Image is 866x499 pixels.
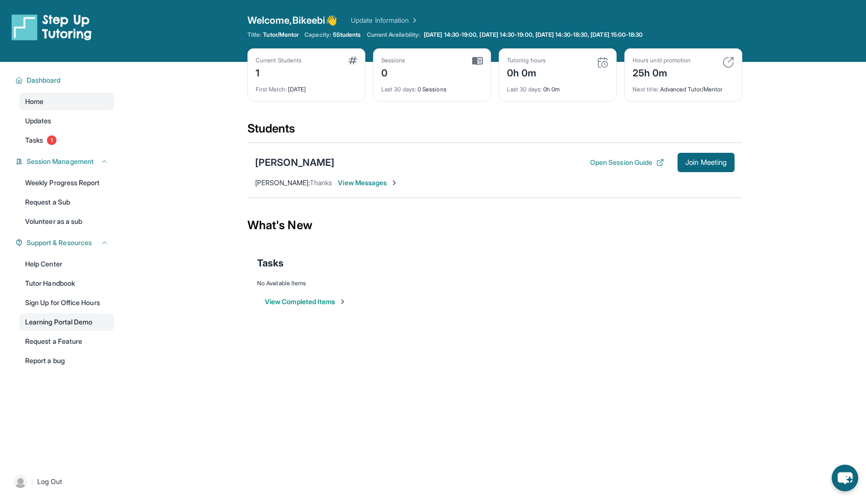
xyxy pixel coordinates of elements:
div: Advanced Tutor/Mentor [633,80,734,93]
a: Sign Up for Office Hours [19,294,114,311]
div: [PERSON_NAME] [255,156,334,169]
span: Title: [247,31,261,39]
div: What's New [247,204,742,247]
a: Report a bug [19,352,114,369]
img: card [472,57,483,65]
button: chat-button [832,465,858,491]
button: Open Session Guide [590,158,664,167]
img: Chevron Right [409,15,419,25]
span: Tasks [257,256,284,270]
span: Welcome, Bikeebi 👋 [247,14,337,27]
span: Next title : [633,86,659,93]
img: logo [12,14,92,41]
a: Home [19,93,114,110]
div: [DATE] [256,80,357,93]
a: Weekly Progress Report [19,174,114,191]
span: Log Out [37,477,62,486]
div: Tutoring hours [507,57,546,64]
span: | [31,476,33,487]
a: Volunteer as a sub [19,213,114,230]
span: Home [25,97,43,106]
div: 25h 0m [633,64,691,80]
div: Sessions [381,57,405,64]
span: Capacity: [304,31,331,39]
a: Update Information [351,15,419,25]
a: Tasks1 [19,132,114,149]
span: [DATE] 14:30-19:00, [DATE] 14:30-19:00, [DATE] 14:30-18:30, [DATE] 15:00-18:30 [424,31,643,39]
span: Tutor/Mentor [263,31,299,39]
button: Session Management [23,157,108,166]
a: Updates [19,112,114,130]
div: Current Students [256,57,302,64]
span: Session Management [27,157,94,166]
img: card [722,57,734,68]
img: Chevron-Right [390,179,398,187]
span: Last 30 days : [381,86,416,93]
a: Learning Portal Demo [19,313,114,331]
span: Last 30 days : [507,86,542,93]
span: Dashboard [27,75,61,85]
button: Support & Resources [23,238,108,248]
span: View Messages [338,178,398,188]
a: Help Center [19,255,114,273]
div: 0h 0m [507,64,546,80]
button: Join Meeting [678,153,735,172]
span: Thanks [310,178,332,187]
span: First Match : [256,86,287,93]
span: [PERSON_NAME] : [255,178,310,187]
span: 1 [47,135,57,145]
img: card [597,57,608,68]
a: [DATE] 14:30-19:00, [DATE] 14:30-19:00, [DATE] 14:30-18:30, [DATE] 15:00-18:30 [422,31,645,39]
span: Support & Resources [27,238,92,248]
a: Request a Feature [19,333,114,350]
a: Tutor Handbook [19,275,114,292]
div: 1 [256,64,302,80]
span: Join Meeting [685,160,727,165]
div: 0 [381,64,405,80]
img: card [348,57,357,64]
div: Students [247,121,742,142]
a: Request a Sub [19,193,114,211]
span: Updates [25,116,52,126]
div: Hours until promotion [633,57,691,64]
span: 5 Students [333,31,361,39]
a: |Log Out [10,471,114,492]
span: Current Availability: [367,31,420,39]
button: View Completed Items [265,297,346,307]
img: user-img [14,475,27,488]
div: No Available Items [257,279,733,287]
div: 0h 0m [507,80,608,93]
div: 0 Sessions [381,80,483,93]
button: Dashboard [23,75,108,85]
span: Tasks [25,135,43,145]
